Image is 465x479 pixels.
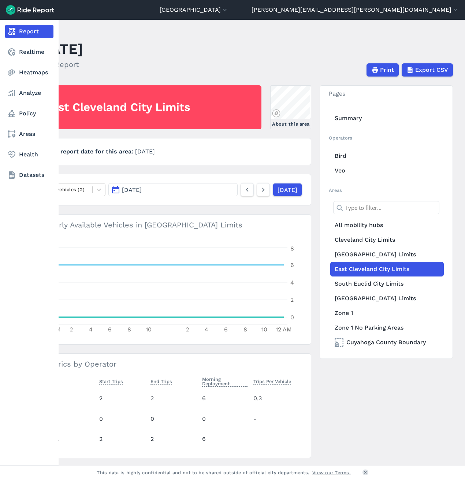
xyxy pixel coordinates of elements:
a: About this area [270,85,311,129]
span: Start Trips [99,377,123,385]
tspan: 4 [205,326,208,333]
tspan: 8 [127,326,131,333]
tspan: 0 [290,314,294,321]
td: 2 [148,429,199,449]
a: Health [5,148,53,161]
tspan: 2 [290,296,294,303]
th: Bird [45,389,96,409]
a: [GEOGRAPHIC_DATA] Limits [330,247,444,262]
a: [GEOGRAPHIC_DATA] Limits [330,291,444,306]
tspan: 8 [243,326,247,333]
button: Print [367,63,399,77]
img: Ride Report [6,5,54,15]
a: [DATE] [273,183,302,196]
tspan: 4 [290,279,294,286]
a: South Euclid City Limits [330,276,444,291]
a: Mapbox logo [272,109,280,118]
a: Analyze [5,86,53,100]
button: Morning Deployment [202,375,248,388]
a: Cuyahoga County Boundary [330,335,444,350]
td: 0 [96,409,148,429]
h2: Daily Report [36,59,83,70]
a: All mobility hubs [330,218,444,233]
a: Veo [330,163,444,178]
h3: Pages [320,86,453,102]
input: Type to filter... [333,201,439,214]
button: Trips Per Vehicle [253,377,291,386]
a: View our Terms. [312,469,351,476]
td: 0.3 [250,389,302,409]
h2: Operators [329,134,444,141]
a: Bird [330,149,444,163]
h3: Metrics by Operator [36,354,311,374]
tspan: 2 [186,326,189,333]
button: [GEOGRAPHIC_DATA] [160,5,228,14]
tspan: 10 [261,326,267,333]
h1: [DATE] [36,39,83,59]
tspan: 6 [224,326,228,333]
tspan: 2 [70,326,73,333]
span: Export CSV [415,66,448,74]
div: About this area [272,120,309,127]
td: 2 [96,389,148,409]
button: [DATE] [108,183,238,196]
a: Heatmaps [5,66,53,79]
h2: Areas [329,187,444,194]
span: Print [380,66,394,74]
td: 6 [199,389,251,409]
td: - [250,409,302,429]
tspan: 12 AM [276,326,292,333]
a: Realtime [5,45,53,59]
button: [PERSON_NAME][EMAIL_ADDRESS][PERSON_NAME][DOMAIN_NAME] [252,5,459,14]
tspan: 6 [108,326,112,333]
span: [DATE] [122,186,142,193]
td: 6 [199,429,251,449]
button: Start Trips [99,377,123,386]
span: Morning Deployment [202,375,248,387]
a: Report [5,25,53,38]
tspan: 10 [146,326,152,333]
tspan: 4 [89,326,93,333]
a: Zone 1 [330,306,444,320]
a: Summary [330,111,444,126]
a: Policy [5,107,53,120]
tspan: 12 AM [45,326,61,333]
td: 0 [199,409,251,429]
a: Areas [5,127,53,141]
span: First report date for this area [45,148,135,155]
tspan: 8 [290,245,294,252]
tspan: 6 [290,261,294,268]
span: Trips Per Vehicle [253,377,291,385]
span: End Trips [150,377,172,385]
th: Total [45,429,96,449]
span: [DATE] [135,148,155,155]
td: 0 [148,409,199,429]
canvas: Map [271,86,310,119]
a: Cleveland City Limits [330,233,444,247]
button: End Trips [150,377,172,386]
th: Veo [45,409,96,429]
a: Zone 1 No Parking Areas [330,320,444,335]
h3: Hourly Available Vehicles in [GEOGRAPHIC_DATA] Limits [36,215,311,235]
td: 2 [148,389,199,409]
td: 2 [96,429,148,449]
a: Datasets [5,168,53,182]
a: East Cleveland City Limits [330,262,444,276]
button: Export CSV [402,63,453,77]
h2: East Cleveland City Limits [44,99,190,115]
